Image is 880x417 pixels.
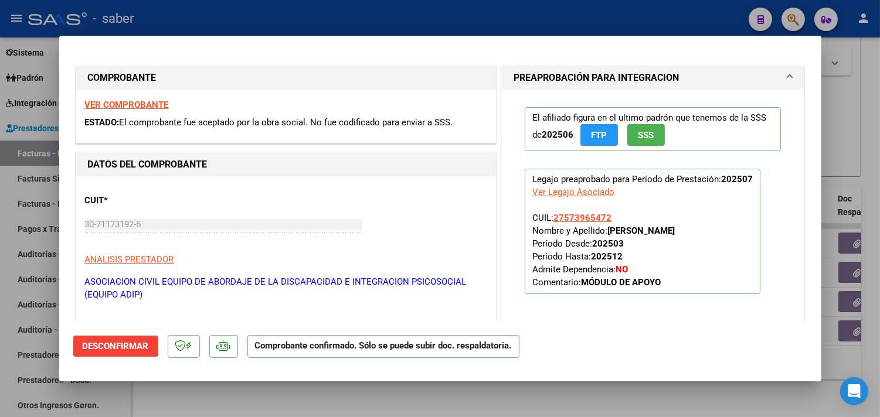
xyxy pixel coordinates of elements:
div: Open Intercom Messenger [840,377,868,405]
p: Comprobante confirmado. Sólo se puede subir doc. respaldatoria. [247,335,519,358]
span: El comprobante fue aceptado por la obra social. No fue codificado para enviar a SSS. [120,117,453,128]
span: CUIL: Nombre y Apellido: Período Desde: Período Hasta: Admite Dependencia: [532,213,675,288]
strong: [PERSON_NAME] [607,225,675,236]
button: Desconfirmar [73,336,158,357]
span: Desconfirmar [83,341,149,351]
mat-expansion-panel-header: PREAPROBACIÓN PARA INTEGRACION [502,66,804,90]
strong: 202506 [542,129,573,140]
span: SSS [638,130,654,141]
p: Area destinado * [85,319,206,333]
span: ESTADO: [85,117,120,128]
span: FTP [591,130,607,141]
strong: COMPROBANTE [88,72,157,83]
span: Comentario: [532,277,661,288]
p: CUIT [85,194,206,207]
div: Ver Legajo Asociado [532,186,614,199]
strong: NO [616,264,628,275]
strong: MÓDULO DE APOYO [581,277,661,288]
strong: 202507 [721,174,753,184]
button: FTP [580,124,618,146]
button: SSS [627,124,665,146]
strong: DATOS DEL COMPROBANTE [88,159,208,170]
p: ASOCIACION CIVIL EQUIPO DE ABORDAJE DE LA DISCAPACIDAD E INTEGRACION PSICOSOCIAL (EQUIPO ADIP) [85,275,487,302]
a: VER COMPROBANTE [85,100,169,110]
strong: 202503 [592,238,624,249]
div: PREAPROBACIÓN PARA INTEGRACION [502,90,804,321]
span: 27573965472 [553,213,611,223]
p: El afiliado figura en el ultimo padrón que tenemos de la SSS de [525,107,782,151]
span: ANALISIS PRESTADOR [85,254,174,265]
p: Legajo preaprobado para Período de Prestación: [525,169,760,294]
h1: PREAPROBACIÓN PARA INTEGRACION [514,71,679,85]
strong: 202512 [591,251,623,262]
